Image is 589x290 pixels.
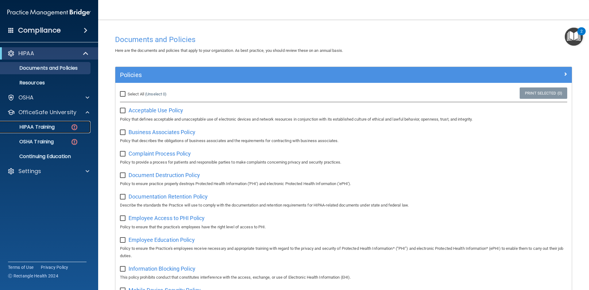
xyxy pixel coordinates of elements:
input: Select All (Unselect 0) [120,92,127,97]
span: Complaint Process Policy [129,150,191,157]
img: PMB logo [7,6,91,19]
p: OfficeSafe University [18,109,76,116]
a: Terms of Use [8,264,33,270]
p: Policy to ensure the Practice's employees receive necessary and appropriate training with regard ... [120,245,567,260]
h4: Compliance [18,26,61,35]
p: This policy prohibits conduct that constitutes interference with the access, exchange, or use of ... [120,274,567,281]
div: 2 [580,31,583,39]
span: Business Associates Policy [129,129,195,135]
a: OSHA [7,94,89,101]
span: Employee Education Policy [129,237,195,243]
p: Settings [18,168,41,175]
span: Acceptable Use Policy [129,107,183,114]
p: Policy that describes the obligations of business associates and the requirements for contracting... [120,137,567,145]
span: Here are the documents and policies that apply to your organization. As best practice, you should... [115,48,343,53]
a: HIPAA [7,50,89,57]
p: Describe the standards the Practice will use to comply with the documentation and retention requi... [120,202,567,209]
p: Policy that defines acceptable and unacceptable use of electronic devices and network resources i... [120,116,567,123]
iframe: Drift Widget Chat Controller [558,248,582,271]
span: Employee Access to PHI Policy [129,215,205,221]
a: Print Selected (0) [520,87,567,99]
p: OSHA [18,94,34,101]
a: Privacy Policy [41,264,68,270]
span: Documentation Retention Policy [129,193,208,200]
p: Documents and Policies [4,65,88,71]
h5: Policies [120,72,453,78]
button: Open Resource Center, 2 new notifications [565,28,583,46]
a: OfficeSafe University [7,109,89,116]
a: Policies [120,70,567,80]
h4: Documents and Policies [115,36,572,44]
span: Select All [128,92,144,96]
p: Policy to ensure practice properly destroys Protected Health Information ('PHI') and electronic P... [120,180,567,188]
p: Policy to provide a process for patients and responsible parties to make complaints concerning pr... [120,159,567,166]
span: Document Destruction Policy [129,172,200,178]
span: Ⓒ Rectangle Health 2024 [8,273,58,279]
p: Continuing Education [4,153,88,160]
a: Settings [7,168,89,175]
a: (Unselect 0) [145,92,167,96]
p: Resources [4,80,88,86]
img: danger-circle.6113f641.png [71,123,78,131]
span: Information Blocking Policy [129,265,195,272]
p: OSHA Training [4,139,54,145]
p: Policy to ensure that the practice's employees have the right level of access to PHI. [120,223,567,231]
p: HIPAA Training [4,124,55,130]
p: HIPAA [18,50,34,57]
img: danger-circle.6113f641.png [71,138,78,146]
